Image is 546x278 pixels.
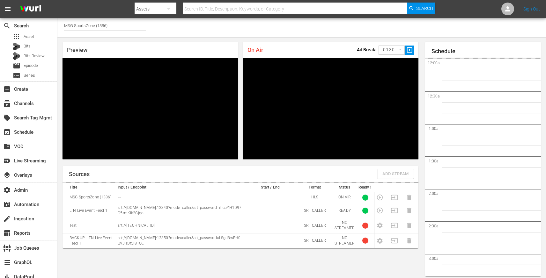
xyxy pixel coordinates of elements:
[13,62,20,70] span: Episode
[297,233,333,248] td: SRT CALLER
[407,3,435,14] button: Search
[15,2,46,17] img: ans4CAIJ8jUAAAAAAAAAAAAAAAAAAAAAAAAgQb4GAAAAAAAAAAAAAAAAAAAAAAAAJMjXAAAAAAAAAAAAAAAAAAAAAAAAgAT5G...
[3,244,11,252] span: Job Queues
[24,53,45,59] span: Bits Review
[63,192,116,203] td: MSG SportsZone (1386)
[24,33,34,40] span: Asset
[3,157,11,165] span: Live Streaming
[63,233,116,248] td: BACKUP - LTN Live Event Feed 1
[297,218,333,233] td: SRT CALLER
[3,85,11,93] span: Create
[3,128,11,136] span: Schedule
[3,114,11,122] span: Search Tag Mgmt
[523,6,540,11] a: Sign Out
[244,183,297,192] th: Start / End
[333,218,357,233] td: NO STREAMER
[63,183,116,192] th: Title
[13,43,20,50] div: Bits
[3,100,11,107] span: Channels
[69,171,90,177] h1: Sources
[3,201,11,208] span: Automation
[432,48,541,54] h1: Schedule
[333,233,357,248] td: NO STREAMER
[67,46,87,53] span: Preview
[3,215,11,223] span: Ingestion
[4,5,11,13] span: menu
[243,58,418,159] div: Video Player
[379,44,405,56] div: 00:30
[116,183,244,192] th: Input / Endpoint
[13,33,20,40] span: Asset
[3,259,11,266] span: GraphQL
[118,223,242,228] p: srt://[TECHNICAL_ID]
[3,143,11,150] span: VOD
[13,52,20,60] div: Bits Review
[24,72,35,79] span: Series
[24,62,38,69] span: Episode
[116,192,244,203] td: ---
[118,235,242,246] p: srt://[DOMAIN_NAME]:12350?mode=caller&srt_password=LSgd8wPH0GyJiz0f5I81QL
[63,58,238,159] div: Video Player
[333,203,357,218] td: READY
[63,203,116,218] td: LTN Live Event Feed 1
[118,205,242,216] p: srt://[DOMAIN_NAME]:12340?mode=caller&srt_password=rhcoYH1D97G5rmKIk2Cjqo
[333,192,357,203] td: ON AIR
[3,171,11,179] span: Overlays
[3,186,11,194] span: Admin
[297,192,333,203] td: HLS
[297,183,333,192] th: Format
[13,72,20,79] span: Series
[3,22,11,30] span: Search
[333,183,357,192] th: Status
[357,47,376,52] p: Ad Break:
[3,229,11,237] span: Reports
[24,43,31,49] span: Bits
[247,46,263,53] span: On Air
[63,218,116,233] td: Test
[297,203,333,218] td: SRT CALLER
[406,46,413,54] span: slideshow_sharp
[416,3,433,14] span: Search
[357,183,374,192] th: Ready?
